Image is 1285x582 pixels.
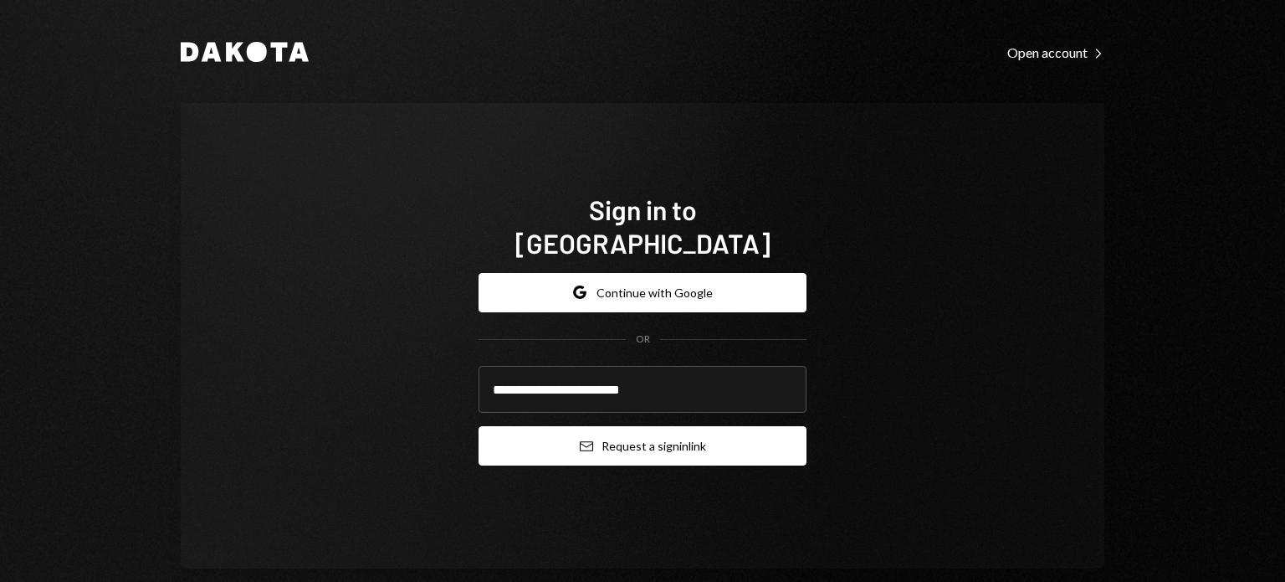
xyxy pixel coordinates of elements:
button: Request a signinlink [479,426,806,466]
div: OR [636,332,650,347]
button: Continue with Google [479,273,806,312]
h1: Sign in to [GEOGRAPHIC_DATA] [479,193,806,260]
a: Open account [1007,43,1104,61]
div: Open account [1007,44,1104,61]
